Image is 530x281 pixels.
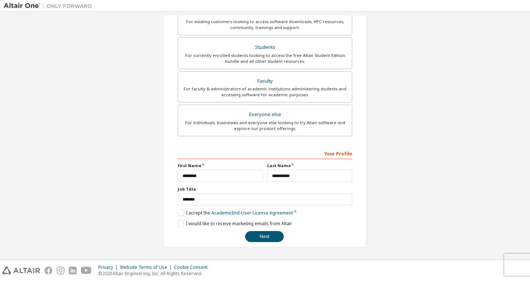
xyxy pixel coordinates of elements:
[2,267,40,274] img: altair_logo.svg
[183,42,347,53] div: Students
[183,120,347,132] div: For individuals, businesses and everyone else looking to try Altair software and explore our prod...
[178,163,263,169] label: First Name
[183,53,347,64] div: For currently enrolled students looking to access the free Altair Student Edition bundle and all ...
[69,267,77,274] img: linkedin.svg
[183,76,347,86] div: Faculty
[211,210,293,216] a: Academic End-User License Agreement
[183,109,347,120] div: Everyone else
[98,264,120,270] div: Privacy
[81,267,92,274] img: youtube.svg
[178,210,293,216] label: I accept the
[57,267,64,274] img: instagram.svg
[178,147,352,159] div: Your Profile
[178,220,292,227] label: I would like to receive marketing emails from Altair
[178,186,352,192] label: Job Title
[183,19,347,30] div: For existing customers looking to access software downloads, HPC resources, community, trainings ...
[4,2,96,10] img: Altair One
[174,264,212,270] div: Cookie Consent
[98,270,212,277] p: © 2025 Altair Engineering, Inc. All Rights Reserved.
[183,86,347,98] div: For faculty & administrators of academic institutions administering students and accessing softwa...
[267,163,352,169] label: Last Name
[120,264,174,270] div: Website Terms of Use
[245,231,284,242] button: Next
[45,267,52,274] img: facebook.svg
